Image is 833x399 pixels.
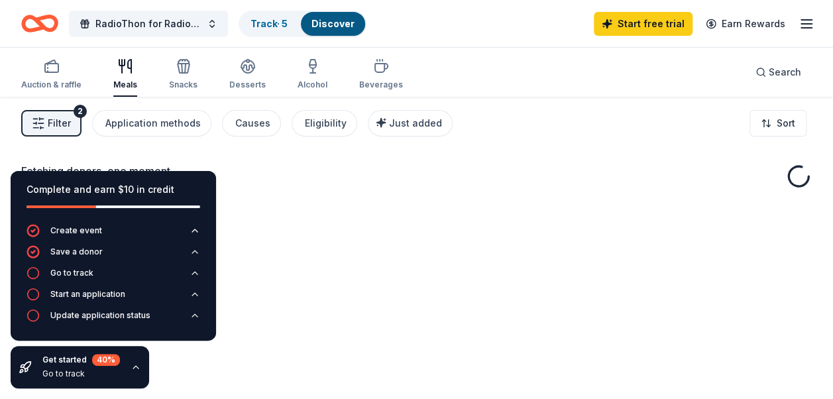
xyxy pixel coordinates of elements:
[42,369,120,379] div: Go to track
[74,105,87,118] div: 2
[698,12,793,36] a: Earn Rewards
[169,80,197,90] div: Snacks
[21,110,82,137] button: Filter2
[21,53,82,97] button: Auction & raffle
[239,11,366,37] button: Track· 5Discover
[229,53,266,97] button: Desserts
[27,224,200,245] button: Create event
[105,115,201,131] div: Application methods
[21,80,82,90] div: Auction & raffle
[27,309,200,330] button: Update application status
[359,80,403,90] div: Beverages
[750,110,806,137] button: Sort
[50,247,103,257] div: Save a donor
[594,12,693,36] a: Start free trial
[745,59,812,85] button: Search
[48,115,71,131] span: Filter
[305,115,347,131] div: Eligibility
[235,115,270,131] div: Causes
[50,310,150,321] div: Update application status
[113,53,137,97] button: Meals
[292,110,357,137] button: Eligibility
[69,11,228,37] button: RadioThon for Radio Boise
[27,266,200,288] button: Go to track
[95,16,201,32] span: RadioThon for Radio Boise
[229,80,266,90] div: Desserts
[777,115,795,131] span: Sort
[359,53,403,97] button: Beverages
[27,245,200,266] button: Save a donor
[169,53,197,97] button: Snacks
[27,182,200,198] div: Complete and earn $10 in credit
[92,354,120,366] div: 40 %
[222,110,281,137] button: Causes
[368,110,453,137] button: Just added
[92,110,211,137] button: Application methods
[769,64,801,80] span: Search
[250,18,288,29] a: Track· 5
[298,80,327,90] div: Alcohol
[311,18,355,29] a: Discover
[389,117,442,129] span: Just added
[113,80,137,90] div: Meals
[50,289,125,300] div: Start an application
[50,268,93,278] div: Go to track
[50,225,102,236] div: Create event
[21,8,58,39] a: Home
[298,53,327,97] button: Alcohol
[27,288,200,309] button: Start an application
[42,354,120,366] div: Get started
[21,163,812,179] div: Fetching donors, one moment...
